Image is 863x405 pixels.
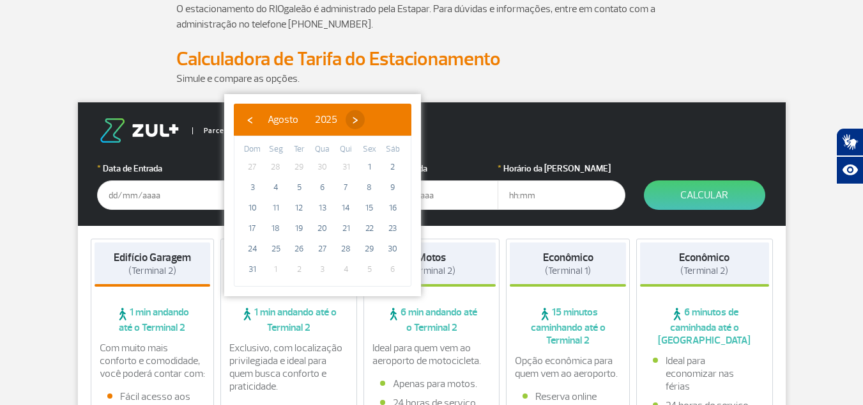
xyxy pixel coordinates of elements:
[380,377,484,390] li: Apenas para motos.
[229,342,348,393] p: Exclusivo, com localização privilegiada e ideal para quem busca conforto e praticidade.
[312,157,333,177] span: 30
[370,180,498,210] input: dd/mm/aaaa
[383,218,403,239] span: 23
[336,218,356,239] span: 21
[241,143,264,157] th: weekday
[334,143,358,157] th: weekday
[289,259,309,280] span: 2
[359,177,379,198] span: 8
[312,198,333,218] span: 13
[242,198,263,218] span: 10
[97,162,225,175] label: Data de Entrada
[242,259,263,280] span: 31
[679,251,729,264] strong: Econômico
[100,342,206,380] p: Com muito mais conforto e comodidade, você poderá contar com:
[95,306,211,334] span: 1 min andando até o Terminal 2
[176,71,687,86] p: Simule e compare as opções.
[289,239,309,259] span: 26
[358,143,381,157] th: weekday
[346,110,365,129] button: ›
[515,354,621,380] p: Opção econômica para quem vem ao aeroporto.
[498,162,625,175] label: Horário da [PERSON_NAME]
[176,47,687,71] h2: Calculadora de Tarifa do Estacionamento
[510,306,626,347] span: 15 minutos caminhando até o Terminal 2
[289,177,309,198] span: 5
[192,127,258,134] span: Parceiro Oficial
[336,239,356,259] span: 28
[523,390,613,403] li: Reserva online
[367,306,496,334] span: 6 min andando até o Terminal 2
[266,259,286,280] span: 1
[336,259,356,280] span: 4
[359,218,379,239] span: 22
[640,306,769,347] span: 6 minutos de caminhada até o [GEOGRAPHIC_DATA]
[370,162,498,175] label: Data da Saída
[383,157,403,177] span: 2
[315,113,337,126] span: 2025
[408,265,455,277] span: (Terminal 2)
[259,110,307,129] button: Agosto
[336,157,356,177] span: 31
[312,259,333,280] span: 3
[545,265,591,277] span: (Terminal 1)
[242,157,263,177] span: 27
[287,143,311,157] th: weekday
[836,156,863,184] button: Abrir recursos assistivos.
[312,177,333,198] span: 6
[359,239,379,259] span: 29
[176,1,687,32] p: O estacionamento do RIOgaleão é administrado pela Estapar. Para dúvidas e informações, entre em c...
[224,306,353,334] span: 1 min andando até o Terminal 2
[336,177,356,198] span: 7
[680,265,728,277] span: (Terminal 2)
[128,265,176,277] span: (Terminal 2)
[242,239,263,259] span: 24
[653,354,756,393] li: Ideal para economizar nas férias
[836,128,863,184] div: Plugin de acessibilidade da Hand Talk.
[224,94,421,296] bs-datepicker-container: calendar
[311,143,335,157] th: weekday
[383,198,403,218] span: 16
[359,259,379,280] span: 5
[383,259,403,280] span: 6
[312,239,333,259] span: 27
[836,128,863,156] button: Abrir tradutor de língua de sinais.
[336,198,356,218] span: 14
[264,143,288,157] th: weekday
[498,180,625,210] input: hh:mm
[383,177,403,198] span: 9
[417,251,446,264] strong: Motos
[543,251,593,264] strong: Econômico
[266,218,286,239] span: 18
[359,157,379,177] span: 1
[242,218,263,239] span: 17
[240,110,259,129] button: ‹
[307,110,346,129] button: 2025
[372,342,491,367] p: Ideal para quem vem ao aeroporto de motocicleta.
[644,180,765,210] button: Calcular
[266,157,286,177] span: 28
[114,251,191,264] strong: Edifício Garagem
[289,157,309,177] span: 29
[268,113,298,126] span: Agosto
[383,239,403,259] span: 30
[266,198,286,218] span: 11
[266,177,286,198] span: 4
[359,198,379,218] span: 15
[289,218,309,239] span: 19
[289,198,309,218] span: 12
[312,218,333,239] span: 20
[97,118,181,143] img: logo-zul.png
[242,177,263,198] span: 3
[381,143,404,157] th: weekday
[240,111,365,124] bs-datepicker-navigation-view: ​ ​ ​
[97,180,225,210] input: dd/mm/aaaa
[266,239,286,259] span: 25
